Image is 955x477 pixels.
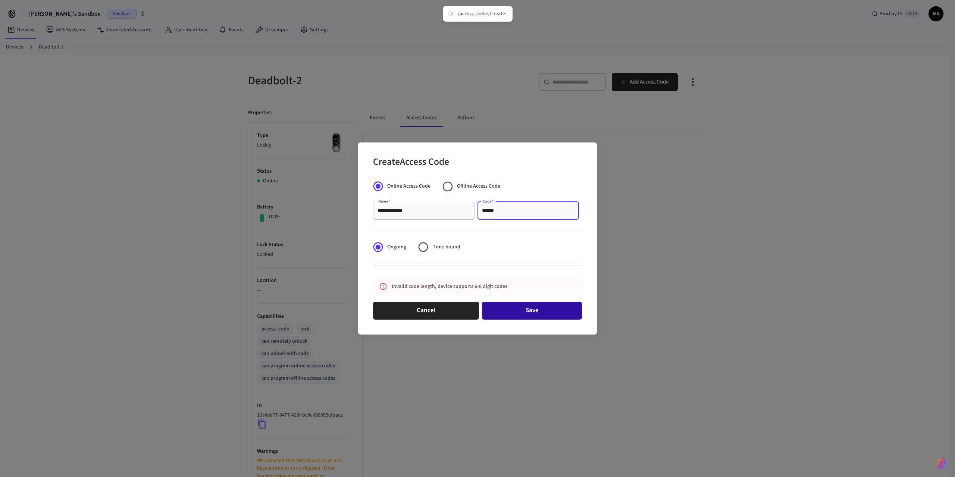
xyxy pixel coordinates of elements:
span: Ongoing [387,243,406,251]
span: Offline Access Code [457,182,500,190]
div: /access_codes/create [458,10,505,17]
img: SeamLogoGradient.69752ec5.svg [937,458,946,470]
span: Time bound [433,243,460,251]
button: Cancel [373,302,479,320]
label: Name [378,198,390,204]
span: Online Access Code [387,182,430,190]
button: Save [482,302,582,320]
div: Invalid code length, device supports 6-8 digit codes [392,280,549,294]
label: Code [483,198,494,204]
h2: Create Access Code [373,151,449,174]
